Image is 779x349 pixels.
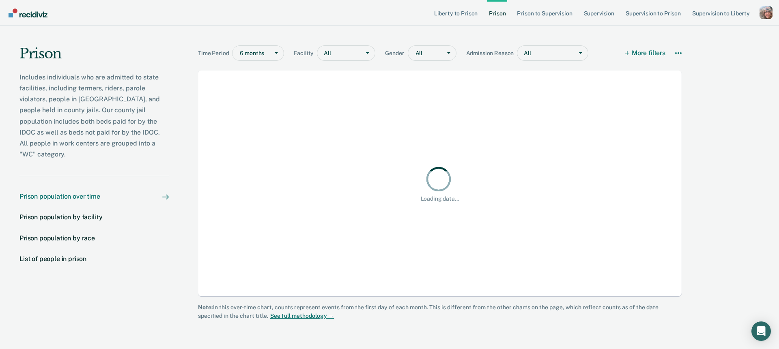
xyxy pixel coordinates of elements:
button: Profile dropdown button [760,6,773,19]
div: All [517,47,573,59]
input: gender [415,50,417,57]
div: Loading data... [421,195,459,202]
span: Time Period [198,50,232,57]
div: All [317,47,360,59]
span: Facility [294,50,317,57]
div: In this over-time chart, counts represent events from the first day of each month. This is differ... [198,303,682,320]
strong: Note: [198,304,213,310]
div: Prison population by race [19,234,95,242]
a: List of people in prison [19,255,169,263]
svg: More options [675,50,682,56]
input: timePeriod [240,50,241,57]
span: Admission Reason [466,50,517,57]
a: Prison population by race [19,234,169,242]
span: Gender [385,50,407,57]
a: Prison population by facility [19,213,169,221]
a: Prison population over time [19,193,169,200]
a: See full methodology → [268,313,334,319]
img: Recidiviz [9,9,47,17]
div: Prison population over time [19,193,100,200]
h1: Prison [19,45,169,69]
div: List of people in prison [19,255,86,263]
div: Open Intercom Messenger [751,321,771,341]
p: Includes individuals who are admitted to state facilities, including termers, riders, parole viol... [19,72,169,160]
div: Prison population by facility [19,213,102,221]
button: More filters [626,45,665,61]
